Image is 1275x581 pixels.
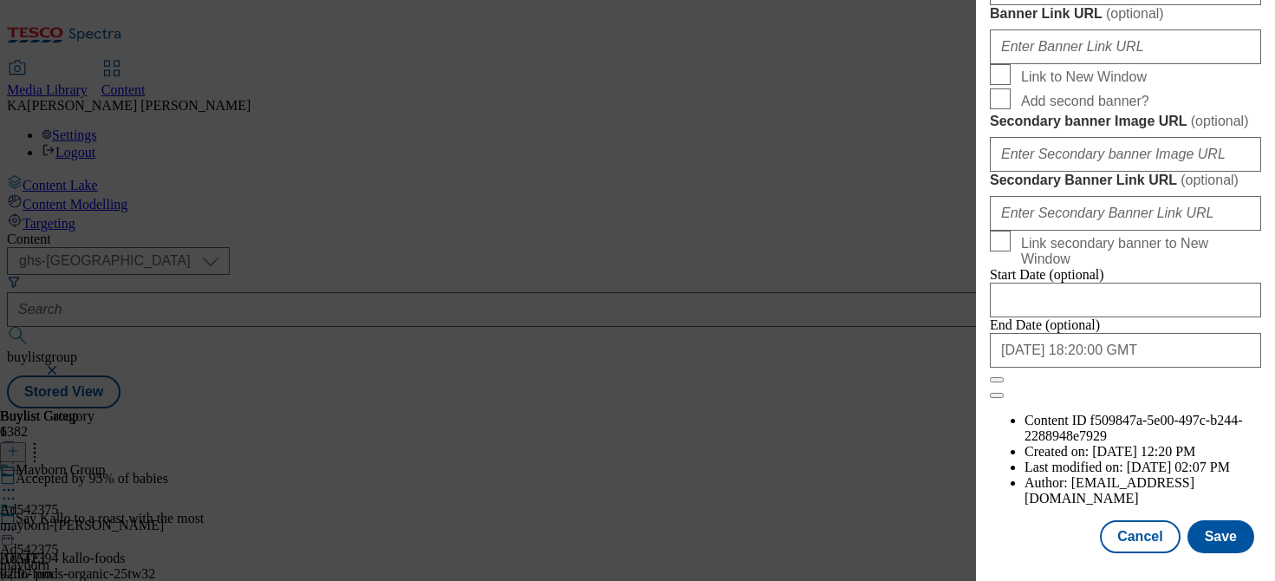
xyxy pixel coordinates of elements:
input: Enter Banner Link URL [990,29,1261,64]
li: Last modified on: [1025,460,1261,475]
label: Banner Link URL [990,5,1261,23]
input: Enter Date [990,283,1261,317]
label: Secondary banner Image URL [990,113,1261,130]
input: Enter Date [990,333,1261,368]
span: ( optional ) [1191,114,1249,128]
span: f509847a-5e00-497c-b244-2288948e7929 [1025,413,1243,443]
input: Enter Secondary Banner Link URL [990,196,1261,231]
span: Link to New Window [1021,69,1147,85]
span: Link secondary banner to New Window [1021,236,1254,267]
span: ( optional ) [1106,6,1164,21]
li: Author: [1025,475,1261,506]
input: Enter Secondary banner Image URL [990,137,1261,172]
span: [DATE] 02:07 PM [1127,460,1230,474]
span: Start Date (optional) [990,267,1104,282]
button: Save [1187,520,1254,553]
li: Created on: [1025,444,1261,460]
span: [DATE] 12:20 PM [1092,444,1195,459]
span: End Date (optional) [990,317,1100,332]
li: Content ID [1025,413,1261,444]
label: Secondary Banner Link URL [990,172,1261,189]
span: Add second banner? [1021,94,1149,109]
span: [EMAIL_ADDRESS][DOMAIN_NAME] [1025,475,1194,506]
button: Close [990,377,1004,382]
span: ( optional ) [1181,173,1239,187]
button: Cancel [1100,520,1180,553]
